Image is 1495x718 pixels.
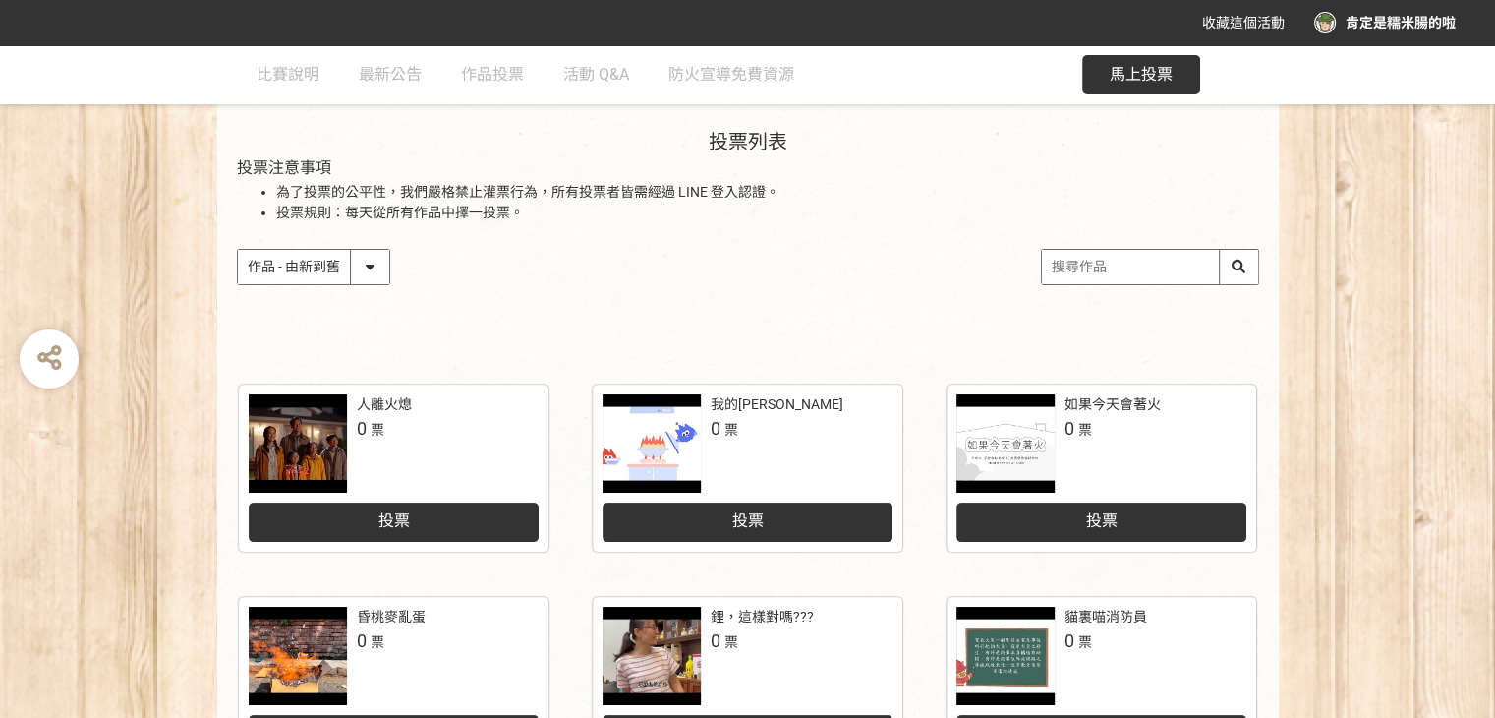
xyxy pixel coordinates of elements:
[668,65,794,84] span: 防火宣導免費資源
[668,45,794,104] a: 防火宣導免費資源
[237,130,1259,153] h1: 投票列表
[276,203,1259,223] li: 投票規則：每天從所有作品中擇一投票。
[1064,630,1074,651] span: 0
[1064,394,1161,415] div: 如果今天會著火
[947,385,1256,552] a: 如果今天會著火0票投票
[711,418,720,439] span: 0
[711,630,720,651] span: 0
[237,158,331,177] span: 投票注意事項
[1085,511,1117,530] span: 投票
[461,65,524,84] span: 作品投票
[357,418,367,439] span: 0
[377,511,409,530] span: 投票
[1064,418,1074,439] span: 0
[1042,250,1258,284] input: 搜尋作品
[357,394,412,415] div: 人離火熄
[371,422,384,438] span: 票
[731,511,763,530] span: 投票
[359,65,422,84] span: 最新公告
[711,607,814,628] div: 鋰，這樣對嗎???
[593,385,902,552] a: 我的[PERSON_NAME]0票投票
[257,45,319,104] a: 比賽說明
[724,634,738,650] span: 票
[724,422,738,438] span: 票
[1064,607,1147,628] div: 貓裏喵消防員
[461,45,524,104] a: 作品投票
[1202,15,1285,30] span: 收藏這個活動
[359,45,422,104] a: 最新公告
[257,65,319,84] span: 比賽說明
[1078,422,1092,438] span: 票
[276,182,1259,203] li: 為了投票的公平性，我們嚴格禁止灌票行為，所有投票者皆需經過 LINE 登入認證。
[1110,65,1173,84] span: 馬上投票
[239,385,548,552] a: 人離火熄0票投票
[371,634,384,650] span: 票
[563,65,629,84] span: 活動 Q&A
[1078,634,1092,650] span: 票
[1082,55,1200,94] button: 馬上投票
[563,45,629,104] a: 活動 Q&A
[357,607,426,628] div: 昏桃麥亂蛋
[711,394,843,415] div: 我的[PERSON_NAME]
[357,630,367,651] span: 0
